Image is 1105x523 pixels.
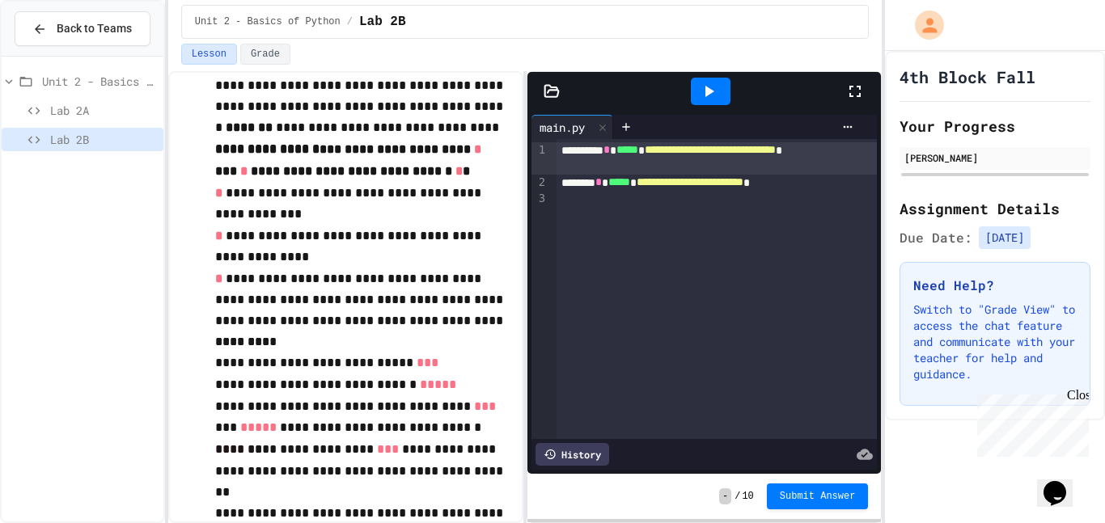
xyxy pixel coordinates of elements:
span: Lab 2B [359,12,406,32]
p: Switch to "Grade View" to access the chat feature and communicate with your teacher for help and ... [913,302,1077,382]
button: Lesson [181,44,237,65]
span: - [719,488,731,504]
iframe: chat widget [971,388,1089,457]
div: main.py [531,115,613,139]
div: main.py [531,119,593,136]
span: Unit 2 - Basics of Python [42,73,157,90]
button: Grade [240,44,290,65]
span: Back to Teams [57,20,132,37]
div: 2 [531,175,548,191]
button: Back to Teams [15,11,150,46]
span: Lab 2B [50,131,157,148]
span: / [347,15,353,28]
span: Due Date: [900,228,972,247]
span: Lab 2A [50,102,157,119]
iframe: chat widget [1037,458,1089,507]
div: My Account [898,6,948,44]
div: History [536,443,609,466]
span: Submit Answer [780,490,856,503]
div: 3 [531,191,548,207]
h3: Need Help? [913,276,1077,295]
button: Submit Answer [767,483,869,509]
div: [PERSON_NAME] [904,150,1086,165]
span: Unit 2 - Basics of Python [195,15,341,28]
div: Chat with us now!Close [6,6,112,103]
h2: Your Progress [900,115,1090,137]
h1: 4th Block Fall [900,65,1035,88]
span: 10 [742,490,753,503]
h2: Assignment Details [900,197,1090,220]
span: / [735,490,740,503]
div: 1 [531,142,548,175]
span: [DATE] [979,226,1031,249]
